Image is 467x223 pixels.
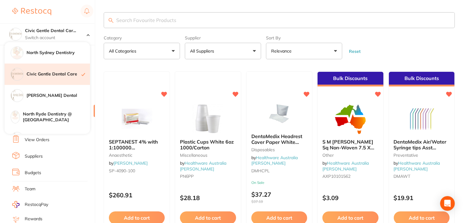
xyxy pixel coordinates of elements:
span: by [109,160,148,166]
a: View Orders [25,137,49,143]
small: Disposables [251,147,307,152]
div: Bulk Discounts [389,72,454,86]
img: S M Gauze Sq Non-Woven 7.5 X 7.5cm Low Lint 4Ply 100/Pack [331,104,370,134]
button: Reset [347,49,362,54]
span: DentaMedix Air/Water Syringe tips Asst 250/Bag [394,139,447,156]
a: Suppliers [25,153,43,159]
p: $260.91 [109,192,165,199]
label: Category [104,35,180,40]
span: by [180,160,226,171]
p: $19.91 [394,194,450,201]
p: All Categories [109,48,139,54]
img: Plastic Cups White 6oz 1000/Carton [188,104,228,134]
p: $37.27 [251,191,307,204]
p: $28.18 [180,194,236,201]
button: All Suppliers [185,43,261,59]
span: SEPTANEST 4% with 1:100000 [MEDICAL_DATA] 2.2ml 2xBox 50 GOLD [109,139,165,162]
label: Sort By [266,35,342,40]
img: Identity Dentistry ACT [11,132,23,144]
b: DentaMedix Headrest Cover Paper White Large 25.4cm x 33cm 500/CTN [251,133,307,145]
small: other [322,153,378,158]
h4: North Sydney Dentistry [27,50,90,56]
small: On Sale [251,181,307,185]
b: S M Gauze Sq Non-Woven 7.5 X 7.5cm Low Lint 4Ply 100/Pack [322,139,378,150]
img: RestocqPay [12,201,20,208]
span: by [394,160,440,171]
span: DMAWT [394,174,411,179]
input: Search Favourite Products [104,12,455,28]
span: AXP10101562 [322,174,350,179]
img: North Sydney Dentistry [11,47,23,59]
a: Healthware Australia [PERSON_NAME] [180,160,226,171]
button: All Categories [104,43,180,59]
h4: Civic Gentle Dental Care [25,28,87,34]
h4: North Ryde Dentistry @ [GEOGRAPHIC_DATA] [23,111,90,123]
a: Team [25,186,35,192]
div: Open Intercom Messenger [440,196,455,211]
img: DentaMedix Air/Water Syringe tips Asst 250/Bag [402,104,441,134]
a: Healthware Australia [PERSON_NAME] [394,160,440,171]
b: DentaMedix Air/Water Syringe tips Asst 250/Bag [394,139,450,150]
a: Budgets [25,170,41,176]
span: S M [PERSON_NAME] Sq Non-Woven 7.5 X 7.5cm Low Lint 4Ply 100/Pack [322,139,374,162]
p: $3.09 [322,194,378,201]
h4: [PERSON_NAME] Dental [27,93,90,99]
span: by [251,155,298,166]
a: Healthware Australia [PERSON_NAME] [251,155,298,166]
img: DentaMedix Headrest Cover Paper White Large 25.4cm x 33cm 500/CTN [259,98,299,129]
p: All Suppliers [190,48,217,54]
h4: Civic Gentle Dental Care [27,71,81,77]
a: Healthware Australia [PERSON_NAME] [322,160,369,171]
a: Rewards [25,216,42,222]
span: Plastic Cups White 6oz 1000/Carton [180,139,234,150]
span: SP-4090-100 [109,168,135,174]
img: Restocq Logo [12,8,51,15]
small: Miscellaneous [180,153,236,158]
p: Switch account [25,35,87,41]
b: SEPTANEST 4% with 1:100000 adrenalin 2.2ml 2xBox 50 GOLD [109,139,165,150]
a: RestocqPay [12,201,48,208]
img: North Ryde Dentistry @ Macquarie Park [11,111,20,119]
img: Hornsby Dental [11,90,23,102]
span: RestocqPay [25,202,48,208]
span: DentaMedix Headrest Cover Paper White Large 25.4cm x 33cm 500/CTN [251,133,302,156]
span: by [322,160,369,171]
p: Relevance [271,48,294,54]
img: Civic Gentle Dental Care [9,28,22,40]
button: Relevance [266,43,342,59]
small: Preventative [394,153,450,158]
span: PN6PP [180,174,194,179]
b: Plastic Cups White 6oz 1000/Carton [180,139,236,150]
span: $37.19 [251,199,307,204]
a: Restocq Logo [12,5,51,19]
span: DMHCPL [251,168,270,174]
label: Supplier [185,35,261,40]
div: Bulk Discounts [318,72,383,86]
a: [PERSON_NAME] [113,160,148,166]
img: SEPTANEST 4% with 1:100000 adrenalin 2.2ml 2xBox 50 GOLD [117,104,157,134]
small: anaesthetic [109,153,165,158]
img: Civic Gentle Dental Care [11,68,23,80]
